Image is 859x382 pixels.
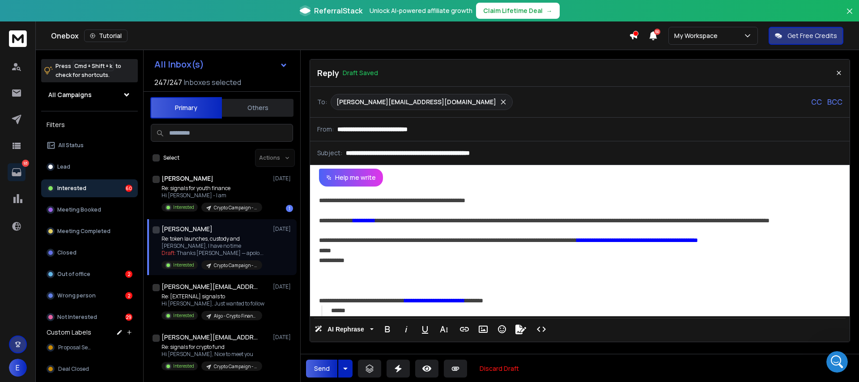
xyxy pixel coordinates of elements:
[273,283,293,290] p: [DATE]
[41,179,138,197] button: Interested60
[154,60,204,69] h1: All Inbox(s)
[125,271,132,278] div: 2
[162,242,264,250] p: [PERSON_NAME], I have no time
[273,334,293,341] p: [DATE]
[317,125,334,134] p: From:
[826,351,848,373] iframe: Intercom live chat
[286,205,293,212] div: 1
[125,314,132,321] div: 29
[57,163,70,170] p: Lead
[57,271,90,278] p: Out of office
[162,293,264,300] p: Re: [EXTERNAL] signals to
[41,308,138,326] button: Not Interested29
[319,169,383,187] button: Help me write
[222,98,293,118] button: Others
[173,204,194,211] p: Interested
[173,363,194,369] p: Interested
[493,320,510,338] button: Emoticons
[827,97,842,107] p: BCC
[48,90,92,99] h1: All Campaigns
[214,262,257,269] p: Crypto Campaign - Row 3001 - 8561
[41,265,138,283] button: Out of office2
[55,62,121,80] p: Press to check for shortcuts.
[154,77,182,88] span: 247 / 247
[162,249,176,257] span: Draft:
[317,149,342,157] p: Subject:
[273,225,293,233] p: [DATE]
[476,3,560,19] button: Claim Lifetime Deal→
[370,6,472,15] p: Unlock AI-powered affiliate growth
[57,314,97,321] p: Not Interested
[811,97,822,107] p: CC
[173,312,194,319] p: Interested
[41,86,138,104] button: All Campaigns
[162,282,260,291] h1: [PERSON_NAME][EMAIL_ADDRESS][DOMAIN_NAME]
[41,136,138,154] button: All Status
[84,30,128,42] button: Tutorial
[787,31,837,40] p: Get Free Credits
[336,98,496,106] p: [PERSON_NAME][EMAIL_ADDRESS][DOMAIN_NAME]
[125,292,132,299] div: 2
[472,360,526,378] button: Discard Draft
[162,351,262,358] p: Hi [PERSON_NAME], Nice to meet you
[47,328,91,337] h3: Custom Labels
[162,192,262,199] p: Hi [PERSON_NAME] - I am
[214,204,257,211] p: Crypto Campaign - Row 3001 - 8561
[177,249,264,257] span: Thanks [PERSON_NAME] — apolo ...
[769,27,843,45] button: Get Free Credits
[41,339,138,357] button: Proposal Sent
[844,5,855,27] button: Close banner
[162,225,213,233] h1: [PERSON_NAME]
[314,5,362,16] span: ReferralStack
[22,160,29,167] p: 93
[58,344,94,351] span: Proposal Sent
[41,360,138,378] button: Deal Closed
[512,320,529,338] button: Signature
[317,98,327,106] p: To:
[214,313,257,319] p: Algo - Crypto Financial Services 2 ([DATE]-3000)
[41,201,138,219] button: Meeting Booked
[41,158,138,176] button: Lead
[162,344,262,351] p: Re: signals for crypto fund
[435,320,452,338] button: More Text
[57,228,111,235] p: Meeting Completed
[162,333,260,342] h1: [PERSON_NAME][EMAIL_ADDRESS][DOMAIN_NAME]
[162,174,213,183] h1: [PERSON_NAME]
[57,206,101,213] p: Meeting Booked
[57,292,96,299] p: Wrong person
[654,29,660,35] span: 50
[674,31,721,40] p: My Workspace
[456,320,473,338] button: Insert Link (⌘K)
[41,119,138,131] h3: Filters
[51,30,629,42] div: Onebox
[9,359,27,377] button: E
[41,222,138,240] button: Meeting Completed
[8,163,26,181] a: 93
[546,6,553,15] span: →
[58,142,84,149] p: All Status
[57,249,77,256] p: Closed
[73,61,114,71] span: Cmd + Shift + k
[41,287,138,305] button: Wrong person2
[343,68,378,77] p: Draft Saved
[163,154,179,161] label: Select
[41,244,138,262] button: Closed
[173,262,194,268] p: Interested
[533,320,550,338] button: Code View
[58,365,89,373] span: Deal Closed
[184,77,241,88] h3: Inboxes selected
[273,175,293,182] p: [DATE]
[162,300,264,307] p: Hi [PERSON_NAME], Just wanted to follow
[326,326,366,333] span: AI Rephrase
[162,185,262,192] p: Re: signals for youth finance
[306,360,337,378] button: Send
[57,185,86,192] p: Interested
[475,320,492,338] button: Insert Image (⌘P)
[317,67,339,79] p: Reply
[150,97,222,119] button: Primary
[214,363,257,370] p: Crypto Campaign - Row 3001 - 8561
[417,320,434,338] button: Underline (⌘U)
[313,320,375,338] button: AI Rephrase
